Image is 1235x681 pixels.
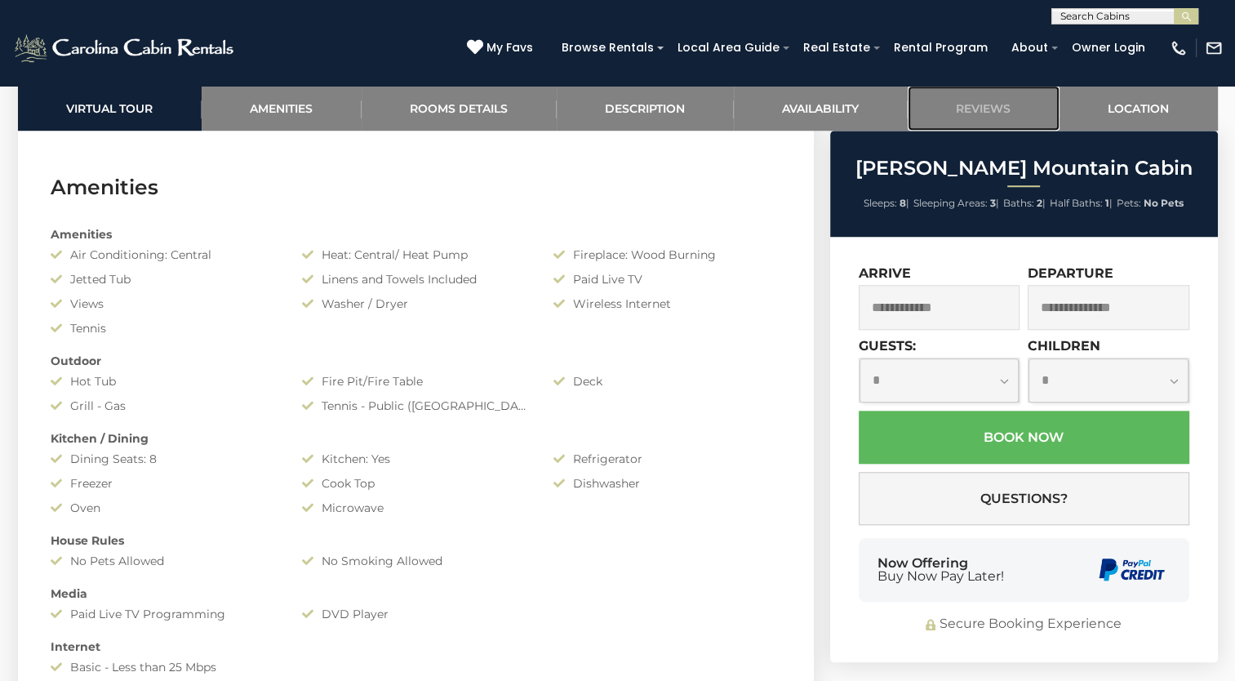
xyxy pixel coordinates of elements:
[795,35,878,60] a: Real Estate
[38,500,290,516] div: Oven
[38,296,290,312] div: Views
[557,86,734,131] a: Description
[900,197,906,209] strong: 8
[38,532,793,549] div: House Rules
[1117,197,1141,209] span: Pets:
[362,86,557,131] a: Rooms Details
[877,570,1004,583] span: Buy Now Pay Later!
[1003,35,1056,60] a: About
[1037,197,1042,209] strong: 2
[290,373,541,389] div: Fire Pit/Fire Table
[669,35,788,60] a: Local Area Guide
[38,247,290,263] div: Air Conditioning: Central
[290,451,541,467] div: Kitchen: Yes
[859,411,1189,464] button: Book Now
[541,373,793,389] div: Deck
[38,606,290,622] div: Paid Live TV Programming
[38,475,290,492] div: Freezer
[38,430,793,447] div: Kitchen / Dining
[886,35,996,60] a: Rental Program
[38,585,793,602] div: Media
[1205,39,1223,57] img: mail-regular-white.png
[913,197,988,209] span: Sleeping Areas:
[864,197,897,209] span: Sleeps:
[541,271,793,287] div: Paid Live TV
[290,475,541,492] div: Cook Top
[1170,39,1188,57] img: phone-regular-white.png
[553,35,662,60] a: Browse Rentals
[38,226,793,243] div: Amenities
[1105,197,1109,209] strong: 1
[1050,197,1103,209] span: Half Baths:
[38,373,290,389] div: Hot Tub
[290,398,541,414] div: Tennis - Public ([GEOGRAPHIC_DATA])
[290,500,541,516] div: Microwave
[202,86,362,131] a: Amenities
[51,173,781,202] h3: Amenities
[38,271,290,287] div: Jetted Tub
[541,475,793,492] div: Dishwasher
[290,271,541,287] div: Linens and Towels Included
[859,615,1189,634] div: Secure Booking Experience
[877,557,1004,583] div: Now Offering
[859,265,911,281] label: Arrive
[1003,193,1046,214] li: |
[38,553,290,569] div: No Pets Allowed
[38,398,290,414] div: Grill - Gas
[864,193,909,214] li: |
[290,247,541,263] div: Heat: Central/ Heat Pump
[38,320,290,336] div: Tennis
[1060,86,1218,131] a: Location
[859,338,916,354] label: Guests:
[1028,338,1100,354] label: Children
[1144,197,1184,209] strong: No Pets
[467,39,537,57] a: My Favs
[834,158,1214,179] h2: [PERSON_NAME] Mountain Cabin
[1064,35,1153,60] a: Owner Login
[38,353,793,369] div: Outdoor
[859,472,1189,525] button: Questions?
[290,296,541,312] div: Washer / Dryer
[38,639,793,655] div: Internet
[734,86,908,131] a: Availability
[290,553,541,569] div: No Smoking Allowed
[290,606,541,622] div: DVD Player
[541,247,793,263] div: Fireplace: Wood Burning
[486,39,533,56] span: My Favs
[12,32,238,65] img: White-1-2.png
[1050,193,1113,214] li: |
[541,296,793,312] div: Wireless Internet
[38,451,290,467] div: Dining Seats: 8
[908,86,1060,131] a: Reviews
[541,451,793,467] div: Refrigerator
[18,86,202,131] a: Virtual Tour
[1003,197,1034,209] span: Baths:
[990,197,996,209] strong: 3
[913,193,999,214] li: |
[38,659,290,675] div: Basic - Less than 25 Mbps
[1028,265,1113,281] label: Departure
